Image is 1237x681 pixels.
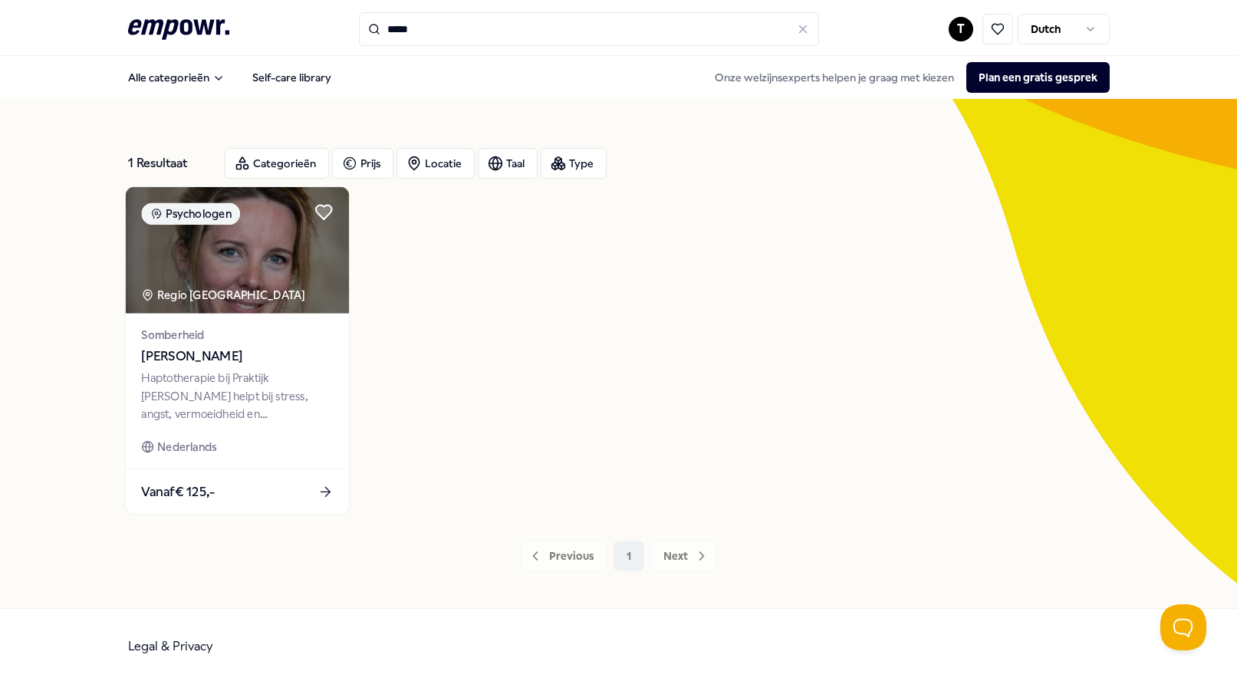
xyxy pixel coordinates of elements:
button: Locatie [396,148,475,179]
button: Taal [478,148,538,179]
button: Type [541,148,607,179]
input: Search for products, categories or subcategories [359,12,819,46]
span: Somberheid [141,326,333,344]
span: Vanaf € 125,- [141,482,215,502]
span: Nederlands [156,438,215,456]
div: Haptotherapie bij Praktijk [PERSON_NAME] helpt bij stress, angst, vermoeidheid en onverklaarbare ... [141,370,333,423]
nav: Main [116,62,344,93]
button: T [949,17,973,41]
a: Self-care library [240,62,344,93]
div: Psychologen [141,202,240,225]
a: Legal & Privacy [128,639,213,653]
iframe: Help Scout Beacon - Open [1160,604,1206,650]
span: [PERSON_NAME] [141,347,333,367]
button: Alle categorieën [116,62,237,93]
button: Plan een gratis gesprek [966,62,1110,93]
button: Prijs [332,148,393,179]
img: package image [125,187,348,314]
div: Regio [GEOGRAPHIC_DATA] [141,286,308,304]
div: Onze welzijnsexperts helpen je graag met kiezen [702,62,1110,93]
button: Categorieën [225,148,329,179]
div: 1 Resultaat [128,148,212,179]
a: package imagePsychologenRegio [GEOGRAPHIC_DATA] Somberheid[PERSON_NAME]Haptotherapie bij Praktijk... [124,186,350,515]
